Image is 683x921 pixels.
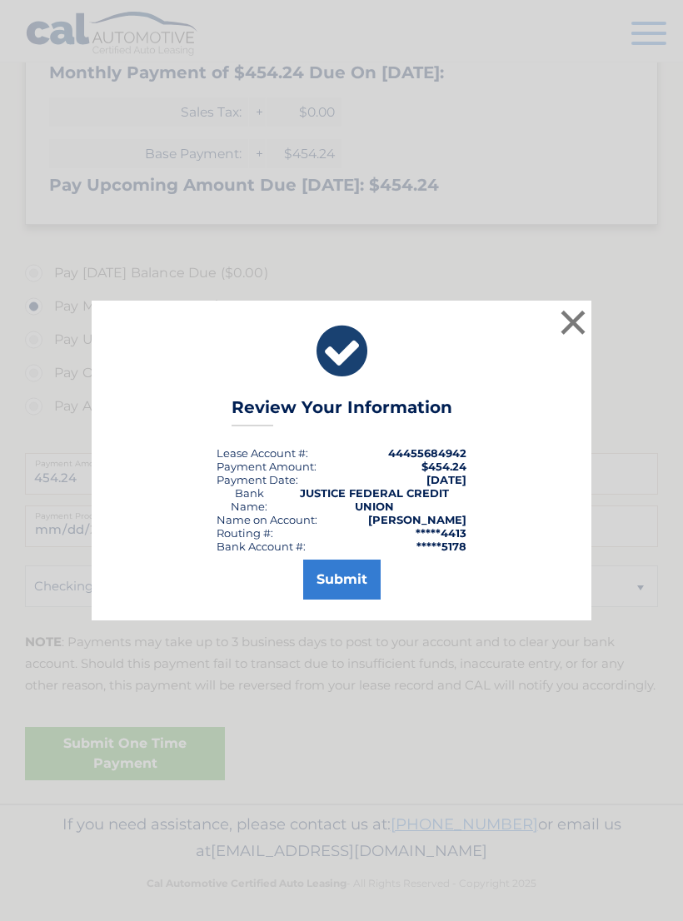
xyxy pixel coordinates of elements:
div: Payment Amount: [217,460,317,473]
button: × [556,306,590,339]
span: [DATE] [426,473,466,486]
div: Lease Account #: [217,446,308,460]
div: : [217,473,298,486]
strong: 44455684942 [388,446,466,460]
strong: [PERSON_NAME] [368,513,466,526]
strong: JUSTICE FEDERAL CREDIT UNION [300,486,449,513]
span: $454.24 [421,460,466,473]
h3: Review Your Information [232,397,452,426]
div: Name on Account: [217,513,317,526]
button: Submit [303,560,381,600]
div: Bank Name: [217,486,282,513]
div: Bank Account #: [217,540,306,553]
span: Payment Date [217,473,296,486]
div: Routing #: [217,526,273,540]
